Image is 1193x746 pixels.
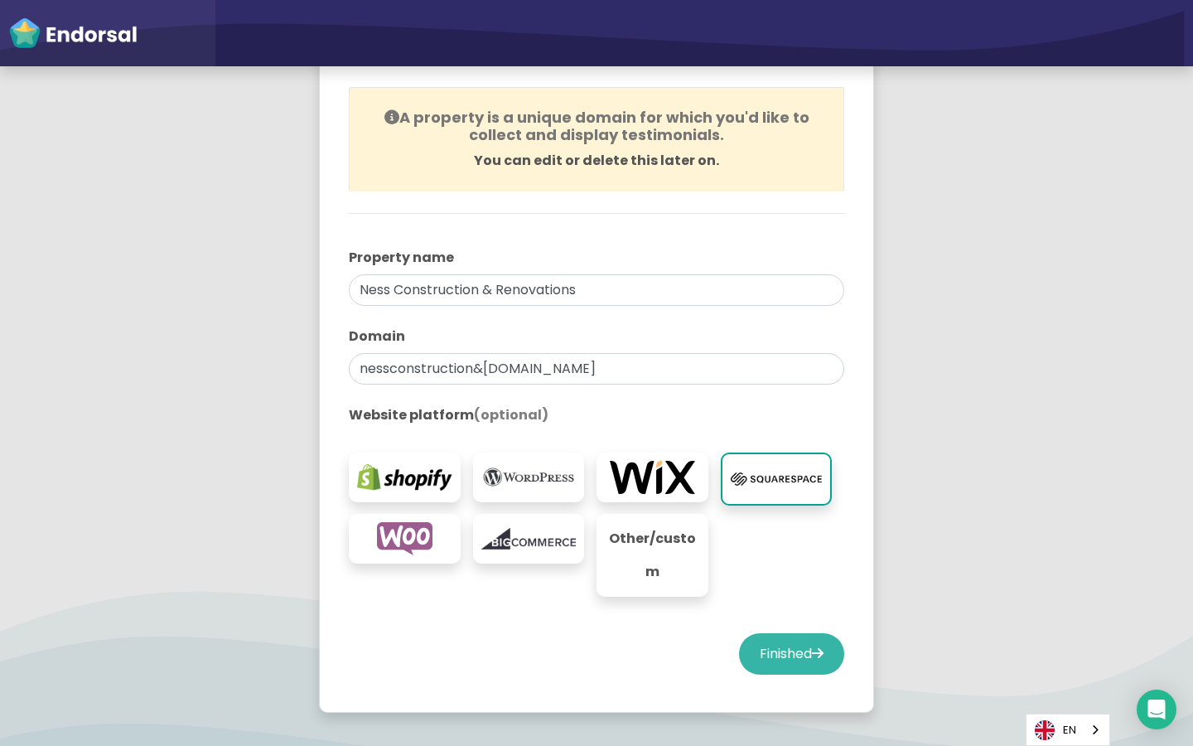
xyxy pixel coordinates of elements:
[474,405,548,424] span: (optional)
[731,463,823,496] img: squarespace.com-logo.png
[349,248,844,268] label: Property name
[349,327,844,346] label: Domain
[605,461,700,494] img: wix.com-logo.png
[357,461,452,494] img: shopify.com-logo.png
[739,633,844,675] button: Finished
[481,522,577,555] img: bigcommerce.com-logo.png
[1137,690,1176,729] div: Open Intercom Messenger
[1026,714,1110,746] div: Language
[357,522,452,555] img: woocommerce.com-logo.png
[1026,714,1110,746] aside: Language selected: English
[370,109,823,144] h4: A property is a unique domain for which you'd like to collect and display testimonials.
[349,353,844,385] input: eg. websitename.com
[370,151,823,171] p: You can edit or delete this later on.
[349,405,844,425] label: Website platform
[1026,715,1109,745] a: EN
[605,522,700,589] p: Other/custom
[8,17,138,50] img: endorsal-logo-white@2x.png
[349,274,844,306] input: eg. My Website
[481,461,577,494] img: wordpress.org-logo.png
